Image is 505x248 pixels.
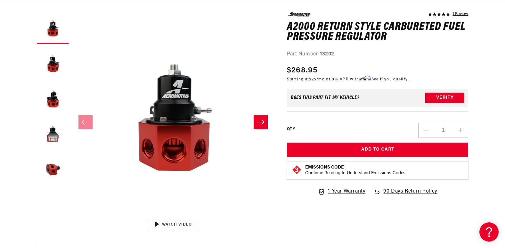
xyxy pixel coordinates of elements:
strong: Emissions Code [305,165,344,170]
button: Emissions CodeContinue Reading to Understand Emissions Codes [305,165,405,176]
div: Part Number: [287,50,468,59]
button: Verify [425,93,464,103]
span: $25 [309,78,316,81]
span: 90 Days Return Policy [383,187,437,202]
a: See if you qualify - Learn more about Affirm Financing (opens in modal) [371,78,408,81]
media-gallery: Gallery Viewer [37,12,274,232]
p: Continue Reading to Understand Emissions Codes [305,170,405,176]
p: Starting at /mo or 0% APR with . [287,76,408,82]
button: Load image 5 in gallery view [37,153,69,185]
button: Add to Cart [287,143,468,157]
button: Load image 2 in gallery view [37,47,69,79]
button: Load image 4 in gallery view [37,118,69,150]
img: Emissions code [292,165,302,175]
a: 1 reviews [452,12,468,17]
button: Load image 3 in gallery view [37,83,69,115]
button: Slide right [254,115,268,129]
div: Does This part fit My vehicle? [291,95,360,100]
span: $268.95 [287,65,317,76]
h1: A2000 Return Style Carbureted Fuel Pressure Regulator [287,22,468,42]
span: 1 Year Warranty [328,187,365,196]
button: Load image 1 in gallery view [37,12,69,44]
strong: 13202 [320,52,334,57]
span: Affirm [359,76,371,81]
label: QTY [287,127,295,132]
button: Slide left [78,115,93,129]
a: 90 Days Return Policy [373,187,437,202]
a: 1 Year Warranty [318,187,365,196]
